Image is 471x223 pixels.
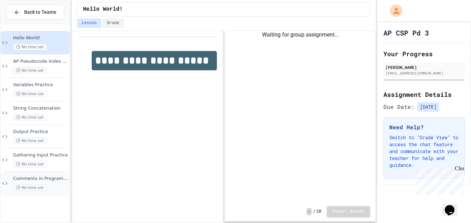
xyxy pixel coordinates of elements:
span: Comments in Programming [13,176,68,182]
span: 10 [316,209,321,214]
span: Output Practice [13,129,68,135]
h2: Your Progress [383,49,465,59]
div: Waiting for group assignment... [225,31,375,39]
button: Grade [102,19,124,28]
span: No time set [13,114,47,121]
div: Chat with us now!Close [3,3,48,44]
span: Due Date: [383,103,414,111]
span: No time set [13,138,47,144]
span: Hello World! [13,35,68,41]
p: Switch to "Grade View" to access the chat feature and communicate with your teacher for help and ... [389,134,459,169]
span: [DATE] [417,102,439,112]
span: / [313,209,315,214]
h2: Assignment Details [383,90,465,99]
span: Hello World! [83,5,123,13]
span: Variables Practice [13,82,68,88]
iframe: chat widget [442,195,464,216]
div: [EMAIL_ADDRESS][DOMAIN_NAME] [385,71,463,76]
span: No time set [13,161,47,168]
button: Back to Teams [6,5,64,20]
span: No time set [13,44,47,50]
span: - [307,208,312,215]
h3: Need Help? [389,123,459,131]
span: No time set [13,184,47,191]
span: String Concatenation [13,105,68,111]
button: Lesson [77,19,101,28]
span: AP Pseudocode Index Card Assignment [13,59,68,64]
span: No time set [13,67,47,74]
div: My Account [383,3,404,19]
span: Gathering Input Practice [13,152,68,158]
div: [PERSON_NAME] [385,64,463,70]
iframe: chat widget [414,165,464,195]
span: No time set [13,91,47,97]
span: Submit Answer [332,209,365,214]
button: Submit Answer [327,206,370,217]
span: Back to Teams [24,9,56,16]
h1: AP CSP Pd 3 [383,28,429,38]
